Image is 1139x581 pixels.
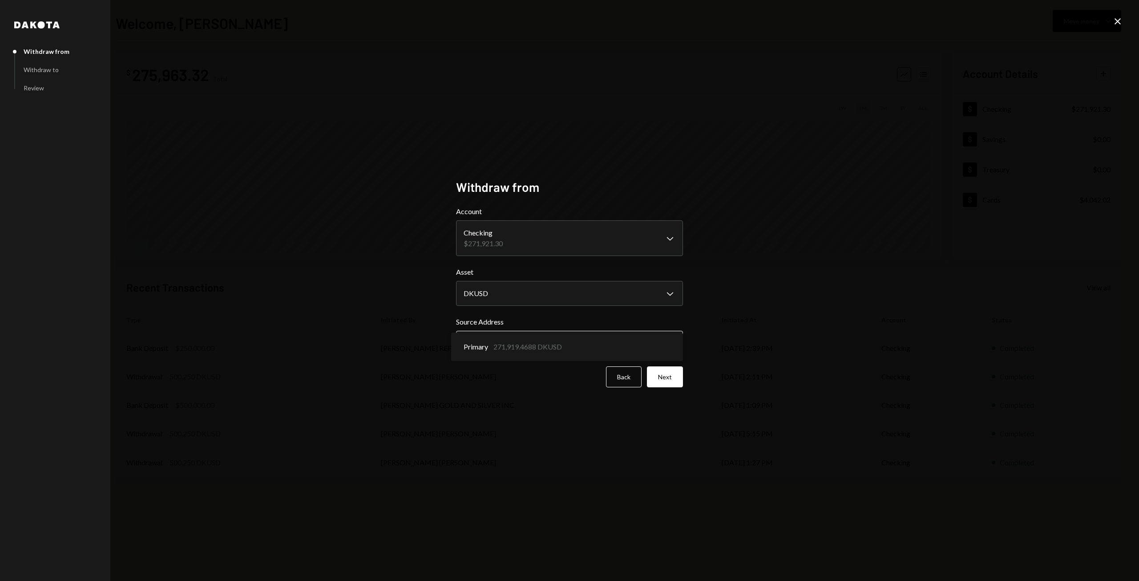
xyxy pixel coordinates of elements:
div: Withdraw from [24,48,69,55]
div: 271,919.4688 DKUSD [493,341,562,352]
span: Primary [464,341,488,352]
button: Source Address [456,331,683,356]
div: Review [24,84,44,92]
label: Account [456,206,683,217]
button: Asset [456,281,683,306]
button: Back [606,366,642,387]
label: Asset [456,267,683,277]
button: Account [456,220,683,256]
h2: Withdraw from [456,179,683,196]
div: Withdraw to [24,66,59,73]
label: Source Address [456,317,683,327]
button: Next [647,366,683,387]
